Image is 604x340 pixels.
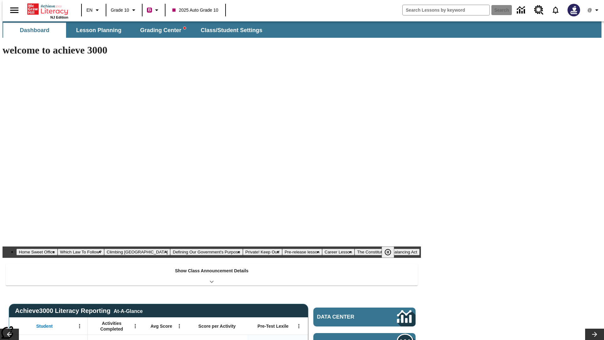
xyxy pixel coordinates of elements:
span: Dashboard [20,27,49,34]
button: Open Menu [175,321,184,331]
div: SubNavbar [3,21,601,38]
span: B [148,6,151,14]
button: Dashboard [3,23,66,38]
button: Boost Class color is violet red. Change class color [144,4,163,16]
span: Activities Completed [91,320,132,332]
span: 2025 Auto Grade 10 [172,7,218,14]
span: Student [36,323,53,329]
button: Language: EN, Select a language [84,4,104,16]
span: Grade 10 [111,7,129,14]
button: Profile/Settings [584,4,604,16]
button: Class/Student Settings [196,23,267,38]
a: Notifications [547,2,564,18]
button: Select a new avatar [564,2,584,18]
button: Slide 1 Home Sweet Office [16,249,58,255]
div: Show Class Announcement Details [6,264,418,286]
button: Grading Center [131,23,194,38]
img: Avatar [568,4,580,16]
button: Slide 6 Pre-release lesson [282,249,322,255]
button: Open side menu [5,1,24,20]
button: Slide 4 Defining Our Government's Purpose [170,249,243,255]
a: Home [27,3,68,15]
button: Pause [382,246,394,258]
svg: writing assistant alert [183,27,186,29]
a: Data Center [513,2,530,19]
span: Lesson Planning [76,27,121,34]
span: Achieve3000 Literacy Reporting [15,307,143,314]
button: Open Menu [294,321,304,331]
span: Data Center [317,314,376,320]
div: SubNavbar [3,23,268,38]
a: Resource Center, Will open in new tab [530,2,547,19]
span: NJ Edition [50,15,68,19]
button: Open Menu [131,321,140,331]
span: Score per Activity [199,323,236,329]
span: @ [587,7,592,14]
span: Pre-Test Lexile [258,323,289,329]
span: EN [87,7,92,14]
button: Slide 8 The Constitution's Balancing Act [355,249,420,255]
span: Grading Center [140,27,186,34]
div: Pause [382,246,400,258]
span: Avg Score [150,323,172,329]
button: Slide 2 Which Law To Follow? [58,249,104,255]
div: At-A-Glance [114,307,143,314]
button: Lesson carousel, Next [585,329,604,340]
a: Data Center [313,308,416,326]
button: Lesson Planning [67,23,130,38]
button: Slide 7 Career Lesson [322,249,355,255]
button: Open Menu [75,321,84,331]
p: Show Class Announcement Details [175,268,249,274]
input: search field [403,5,489,15]
div: Home [27,2,68,19]
h1: welcome to achieve 3000 [3,44,421,56]
span: Class/Student Settings [201,27,262,34]
button: Slide 5 Private! Keep Out! [243,249,282,255]
button: Grade: Grade 10, Select a grade [108,4,140,16]
button: Slide 3 Climbing Mount Tai [104,249,170,255]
